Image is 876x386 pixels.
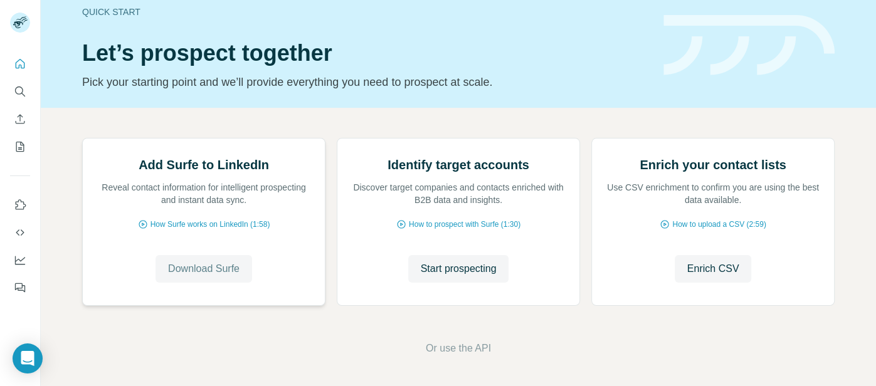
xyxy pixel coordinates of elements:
[10,53,30,75] button: Quick start
[663,15,835,76] img: banner
[675,255,752,283] button: Enrich CSV
[350,181,567,206] p: Discover target companies and contacts enriched with B2B data and insights.
[408,255,509,283] button: Start prospecting
[10,249,30,271] button: Dashboard
[13,343,43,373] div: Open Intercom Messenger
[672,219,766,230] span: How to upload a CSV (2:59)
[82,41,648,66] h1: Let’s prospect together
[687,261,739,276] span: Enrich CSV
[168,261,240,276] span: Download Surfe
[82,73,648,91] p: Pick your starting point and we’ll provide everything you need to prospect at scale.
[10,221,30,244] button: Use Surfe API
[388,156,529,174] h2: Identify target accounts
[409,219,520,230] span: How to prospect with Surfe (1:30)
[421,261,497,276] span: Start prospecting
[10,135,30,158] button: My lists
[10,276,30,299] button: Feedback
[139,156,269,174] h2: Add Surfe to LinkedIn
[10,194,30,216] button: Use Surfe on LinkedIn
[640,156,786,174] h2: Enrich your contact lists
[426,341,491,356] button: Or use the API
[604,181,821,206] p: Use CSV enrichment to confirm you are using the best data available.
[95,181,312,206] p: Reveal contact information for intelligent prospecting and instant data sync.
[82,6,648,18] div: Quick start
[10,80,30,103] button: Search
[156,255,252,283] button: Download Surfe
[10,108,30,130] button: Enrich CSV
[150,219,270,230] span: How Surfe works on LinkedIn (1:58)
